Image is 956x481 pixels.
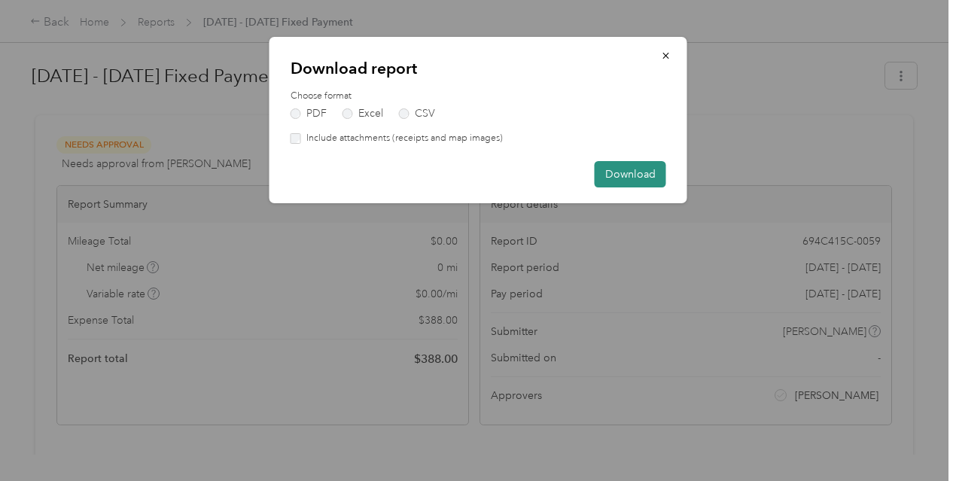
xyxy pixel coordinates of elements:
label: Include attachments (receipts and map images) [301,132,503,145]
label: PDF [291,108,327,119]
button: Download [595,161,666,187]
p: Download report [291,58,666,79]
label: Excel [343,108,383,119]
label: CSV [399,108,435,119]
iframe: Everlance-gr Chat Button Frame [872,397,956,481]
label: Choose format [291,90,666,103]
